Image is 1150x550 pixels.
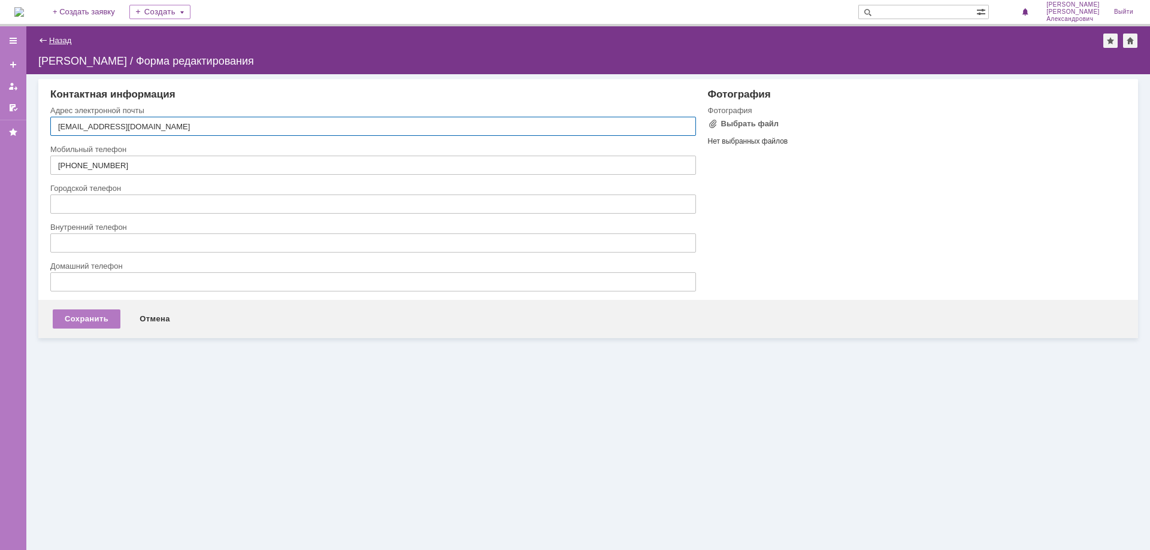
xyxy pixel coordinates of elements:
[14,7,24,17] a: Перейти на домашнюю страницу
[50,184,694,192] div: Городской телефон
[50,89,175,100] span: Контактная информация
[4,98,23,117] a: Мои согласования
[4,77,23,96] a: Мои заявки
[4,55,23,74] a: Создать заявку
[1123,34,1137,48] div: Сделать домашней страницей
[50,145,694,153] div: Мобильный телефон
[1046,16,1100,23] span: Александрович
[129,5,190,19] div: Создать
[1046,1,1100,8] span: [PERSON_NAME]
[38,55,1138,67] div: [PERSON_NAME] / Форма редактирования
[49,36,71,45] a: Назад
[708,132,1126,146] div: Нет выбранных файлов
[50,223,694,231] div: Внутренний телефон
[14,7,24,17] img: logo
[1103,34,1118,48] div: Добавить в избранное
[708,89,771,100] span: Фотография
[976,5,988,17] span: Расширенный поиск
[708,107,1124,114] div: Фотография
[721,119,779,129] div: Выбрать файл
[50,262,694,270] div: Домашний телефон
[50,107,694,114] div: Адрес электронной почты
[1046,8,1100,16] span: [PERSON_NAME]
